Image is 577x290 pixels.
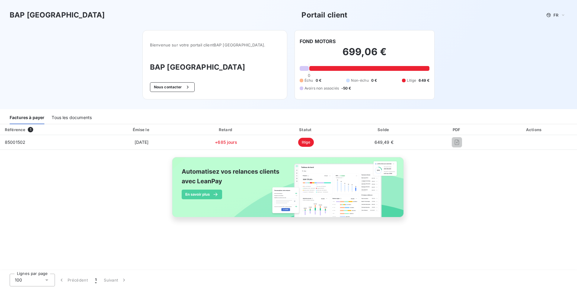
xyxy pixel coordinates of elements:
div: Statut [268,127,344,133]
span: 0 [308,73,310,78]
button: Nous contacter [150,82,195,92]
div: PDF [424,127,490,133]
span: Avoirs non associés [304,86,339,91]
span: 1 [95,277,97,283]
span: 0 € [371,78,377,83]
div: Référence [5,127,25,132]
span: 100 [15,277,22,283]
div: Tous les documents [52,112,92,124]
span: Non-échu [351,78,368,83]
span: [DATE] [135,140,149,145]
span: litige [298,138,314,147]
span: 1 [28,127,33,132]
span: 0 € [316,78,321,83]
span: 85001502 [5,140,25,145]
img: banner [167,153,410,228]
span: +685 jours [215,140,237,145]
div: Factures à payer [10,112,44,124]
span: 649 € [419,78,429,83]
h3: Portail client [301,10,347,20]
span: Échu [304,78,313,83]
span: FR [553,13,558,17]
div: Retard [187,127,265,133]
button: 1 [91,274,100,286]
h6: FOND MOTORS [300,38,336,45]
div: Actions [493,127,576,133]
h2: 699,06 € [300,46,429,64]
span: Litige [407,78,416,83]
div: Solde [347,127,421,133]
button: Précédent [55,274,91,286]
h3: BAP [GEOGRAPHIC_DATA] [10,10,105,20]
span: 649,49 € [375,140,394,145]
span: -50 € [341,86,351,91]
button: Suivant [100,274,131,286]
h3: BAP [GEOGRAPHIC_DATA] [150,62,280,73]
div: Émise le [99,127,184,133]
span: Bienvenue sur votre portail client BAP [GEOGRAPHIC_DATA] . [150,43,280,47]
